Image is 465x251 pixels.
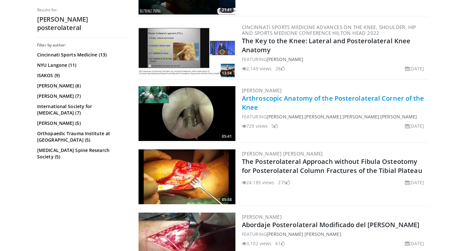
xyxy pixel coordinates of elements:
[37,120,126,126] a: [PERSON_NAME] (5)
[305,114,341,120] a: [PERSON_NAME]
[37,7,128,13] p: Results for:
[37,62,126,68] a: NYU Langone (11)
[405,65,424,72] li: [DATE]
[242,123,268,129] li: 729 views
[37,103,126,116] a: International Society for [MEDICAL_DATA] (7)
[242,94,424,112] a: Arthroscopic Anatomy of the Posterolateral Corner of the Knee
[242,24,416,36] a: Cincinnati Sports Medicine Advances on the Knee, Shoulder, Hip and Sports Medicine Conference Hil...
[139,149,235,204] a: 05:58
[272,123,278,129] li: 5
[242,220,419,229] a: Abordaje Posterolateral Modificado del [PERSON_NAME]
[139,86,235,141] a: 05:41
[139,23,235,78] a: 13:58
[220,134,234,139] span: 05:41
[242,65,272,72] li: 2,149 views
[278,179,290,186] li: 275
[275,65,284,72] li: 28
[267,56,303,62] a: [PERSON_NAME]
[37,83,126,89] a: [PERSON_NAME] (8)
[220,197,234,203] span: 05:58
[37,52,126,58] a: Cincinnati Sports Medicine (13)
[405,123,424,129] li: [DATE]
[139,86,235,141] img: 68687c85-786c-42ef-9953-324a0f60031c.300x170_q85_crop-smart_upscale.jpg
[37,72,126,79] a: ISAKOS (9)
[242,87,282,94] a: [PERSON_NAME]
[242,157,422,175] a: The Posterolateral Approach without Fibula Osteotomy for Posterolateral Column Fractures of the T...
[405,179,424,186] li: [DATE]
[242,36,410,54] a: The Key to the Knee: Lateral and Posterolateral Knee Anatomy
[37,15,128,32] h2: [PERSON_NAME] posterolateral
[242,214,282,220] a: [PERSON_NAME]
[37,147,126,160] a: [MEDICAL_DATA] Spine Research Society (5)
[37,93,126,99] a: [PERSON_NAME] (7)
[37,130,126,143] a: Orthopaedic Trauma Institute at [GEOGRAPHIC_DATA] (5)
[242,179,274,186] li: 24,185 views
[405,240,424,247] li: [DATE]
[343,114,379,120] a: [PERSON_NAME]
[242,240,272,247] li: 3,102 views
[267,231,341,237] a: [PERSON_NAME] [PERSON_NAME]
[242,56,427,63] div: FEATURING
[267,114,303,120] a: [PERSON_NAME]
[139,149,235,204] img: 59cc1cba-3af8-4c97-9594-c987cca28a26.300x170_q85_crop-smart_upscale.jpg
[242,231,427,237] div: FEATURING
[275,240,284,247] li: 61
[220,70,234,76] span: 13:58
[380,114,417,120] a: [PERSON_NAME]
[37,43,128,48] h3: Filter by author:
[242,150,323,157] a: [PERSON_NAME] [PERSON_NAME]
[242,113,427,120] div: FEATURING , , ,
[220,7,234,13] span: 21:41
[139,23,235,78] img: 1d57c31f-e3d0-4b07-bea9-6b0176516108.300x170_q85_crop-smart_upscale.jpg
